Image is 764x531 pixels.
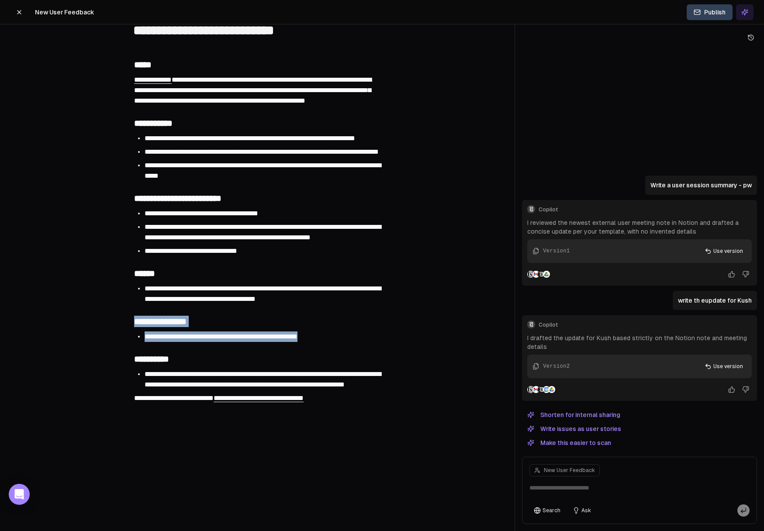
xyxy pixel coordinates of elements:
div: Version 1 [543,247,570,255]
img: Notion [527,271,534,278]
button: Shorten for internal sharing [522,410,626,420]
span: New User Feedback [544,467,595,474]
img: Google Drive [543,271,550,278]
p: I reviewed the newest external user meeting note in Notion and drafted a concise update per your ... [527,218,752,236]
span: Copilot [539,321,752,328]
img: Notion [527,386,534,393]
div: Open Intercom Messenger [9,484,30,505]
p: write th eupdate for Kush [678,296,752,305]
button: Publish [687,4,733,20]
img: Google Calendar [543,386,550,393]
button: Use version [699,245,748,258]
p: I drafted the update for Kush based strictly on the Notion note and meeting details [527,334,752,351]
span: Copilot [539,206,752,213]
img: Samepage [538,271,545,278]
button: Search [529,504,565,517]
div: Version 2 [543,362,570,370]
img: Gmail [532,271,539,278]
img: Google Drive [548,386,555,393]
button: Make this easier to scan [522,438,616,448]
img: Samepage [538,386,545,393]
span: New User Feedback [35,8,94,17]
button: Use version [699,360,748,373]
button: Ask [568,504,595,517]
p: Write a user session summary - pw [650,181,752,190]
img: Gmail [532,386,539,393]
button: Write issues as user stories [522,424,626,434]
